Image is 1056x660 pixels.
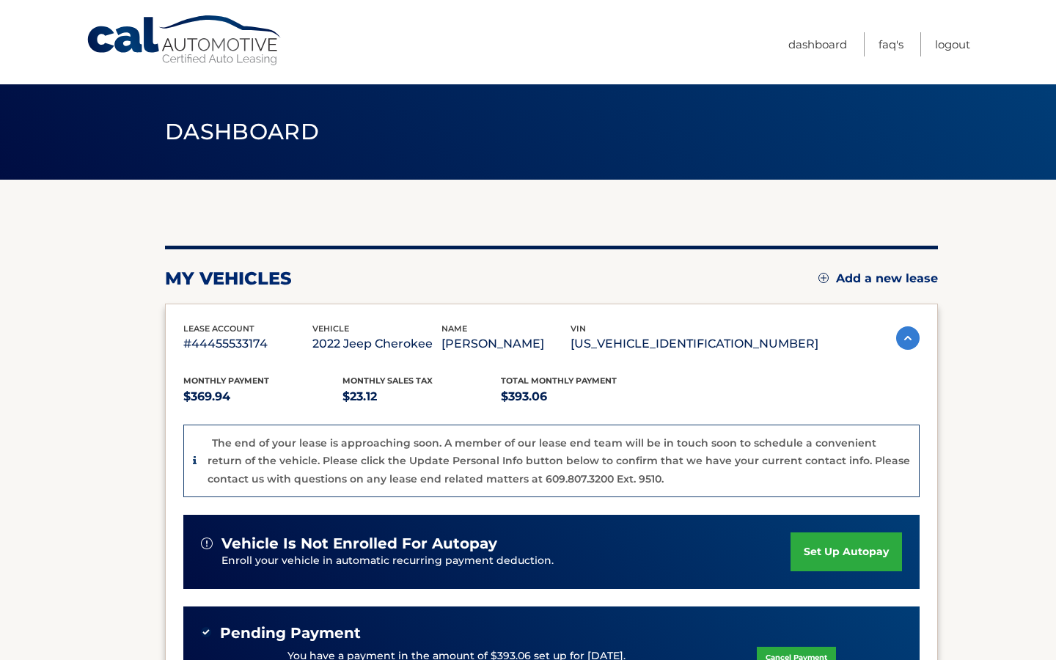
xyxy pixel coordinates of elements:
span: Monthly sales Tax [342,375,433,386]
img: check-green.svg [201,627,211,637]
span: lease account [183,323,254,334]
p: [PERSON_NAME] [441,334,571,354]
span: Pending Payment [220,624,361,642]
p: The end of your lease is approaching soon. A member of our lease end team will be in touch soon t... [208,436,910,485]
span: name [441,323,467,334]
span: vehicle is not enrolled for autopay [221,535,497,553]
p: Enroll your vehicle in automatic recurring payment deduction. [221,553,791,569]
span: vehicle [312,323,349,334]
a: Add a new lease [818,271,938,286]
a: Dashboard [788,32,847,56]
img: add.svg [818,273,829,283]
p: $23.12 [342,386,502,407]
span: Monthly Payment [183,375,269,386]
p: [US_VEHICLE_IDENTIFICATION_NUMBER] [571,334,818,354]
p: #44455533174 [183,334,312,354]
span: vin [571,323,586,334]
a: Logout [935,32,970,56]
span: Dashboard [165,118,319,145]
img: alert-white.svg [201,538,213,549]
span: Total Monthly Payment [501,375,617,386]
img: accordion-active.svg [896,326,920,350]
p: $393.06 [501,386,660,407]
h2: my vehicles [165,268,292,290]
a: FAQ's [879,32,903,56]
p: $369.94 [183,386,342,407]
a: set up autopay [791,532,902,571]
a: Cal Automotive [86,15,284,67]
p: 2022 Jeep Cherokee [312,334,441,354]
